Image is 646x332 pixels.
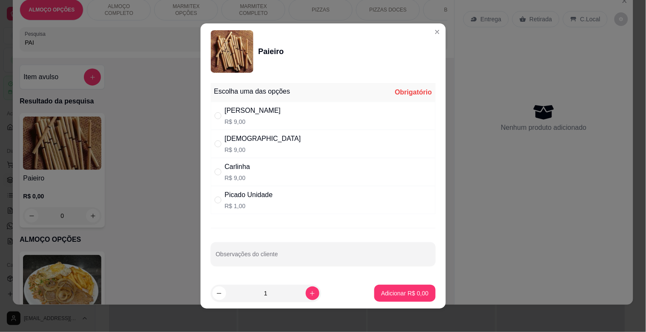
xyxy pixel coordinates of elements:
div: [PERSON_NAME] [225,106,281,116]
input: Observações do cliente [216,253,431,262]
button: decrease-product-quantity [212,286,226,300]
div: Carlinha [225,162,250,172]
img: product-image [211,30,253,73]
p: R$ 9,00 [225,146,301,154]
p: Adicionar R$ 0,00 [381,289,428,298]
div: [DEMOGRAPHIC_DATA] [225,134,301,144]
div: Obrigatório [395,87,432,97]
p: R$ 9,00 [225,117,281,126]
button: increase-product-quantity [306,286,319,300]
p: R$ 9,00 [225,174,250,182]
div: Picado Unidade [225,190,273,200]
button: Adicionar R$ 0,00 [374,285,435,302]
div: Escolha uma das opções [214,86,290,97]
p: R$ 1,00 [225,202,273,210]
div: Paieiro [258,46,284,57]
button: Close [431,25,444,39]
